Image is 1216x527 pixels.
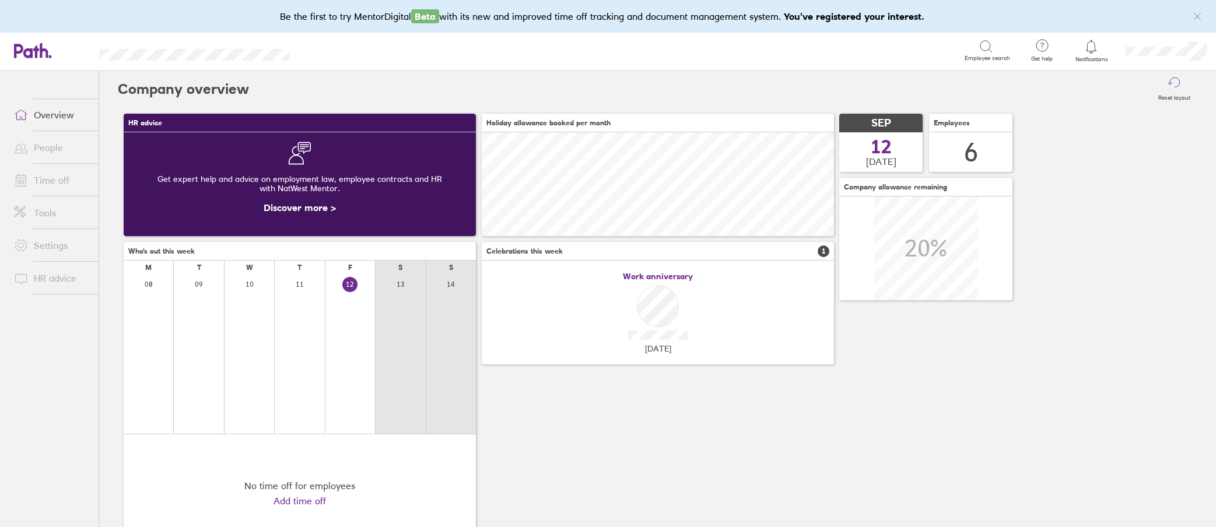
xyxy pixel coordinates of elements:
[844,183,947,191] span: Company allowance remaining
[321,45,351,55] div: Search
[128,119,162,127] span: HR advice
[280,9,936,23] div: Be the first to try MentorDigital with its new and improved time off tracking and document manage...
[5,136,99,159] a: People
[5,234,99,257] a: Settings
[348,263,352,272] div: F
[197,263,201,272] div: T
[1073,38,1110,63] a: Notifications
[871,138,892,156] span: 12
[5,201,99,224] a: Tools
[128,247,195,255] span: Who's out this week
[866,156,896,167] span: [DATE]
[818,245,829,257] span: 1
[965,55,1010,62] span: Employee search
[784,10,924,22] b: You've registered your interest.
[118,71,249,108] h2: Company overview
[274,496,326,506] a: Add time off
[411,9,439,23] span: Beta
[133,165,467,202] div: Get expert help and advice on employment law, employee contracts and HR with NatWest Mentor.
[264,202,336,213] a: Discover more >
[934,119,970,127] span: Employees
[5,266,99,290] a: HR advice
[623,272,693,281] span: Work anniversary
[645,344,671,353] span: [DATE]
[246,263,253,272] div: W
[5,103,99,127] a: Overview
[145,263,152,272] div: M
[449,263,453,272] div: S
[398,263,402,272] div: S
[1151,71,1197,108] button: Reset layout
[5,168,99,192] a: Time off
[871,117,891,129] span: SEP
[1023,55,1061,62] span: Get help
[964,138,978,167] div: 6
[244,480,355,491] div: No time off for employees
[486,247,563,255] span: Celebrations this week
[1151,91,1197,101] label: Reset layout
[486,119,611,127] span: Holiday allowance booked per month
[297,263,302,272] div: T
[1073,56,1110,63] span: Notifications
